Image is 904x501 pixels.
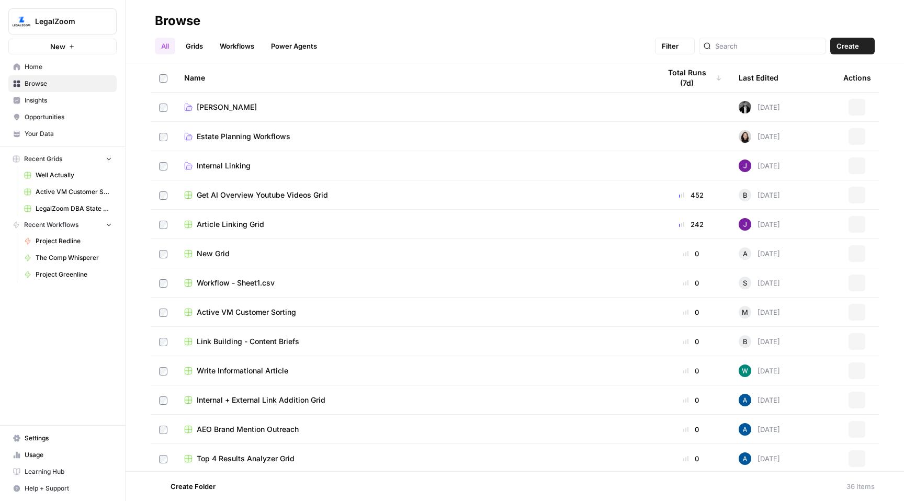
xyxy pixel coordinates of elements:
a: Top 4 Results Analyzer Grid [184,453,643,464]
a: Active VM Customer Sorting [19,184,117,200]
div: 0 [660,453,722,464]
span: Settings [25,434,112,443]
span: Help + Support [25,484,112,493]
img: agqtm212c27aeosmjiqx3wzecrl1 [739,101,751,113]
a: Browse [8,75,117,92]
img: LegalZoom Logo [12,12,31,31]
div: Actions [843,63,871,92]
a: Write Informational Article [184,366,643,376]
span: Write Informational Article [197,366,288,376]
img: t5ef5oef8zpw1w4g2xghobes91mw [739,130,751,143]
img: nj1ssy6o3lyd6ijko0eoja4aphzn [739,160,751,172]
span: Browse [25,79,112,88]
a: Opportunities [8,109,117,126]
a: Learning Hub [8,463,117,480]
div: 452 [660,190,722,200]
button: Create Folder [155,478,222,495]
span: Link Building - Content Briefs [197,336,299,347]
a: Project Greenline [19,266,117,283]
div: 0 [660,366,722,376]
div: 0 [660,248,722,259]
span: Article Linking Grid [197,219,264,230]
a: Insights [8,92,117,109]
a: Workflows [213,38,261,54]
div: 0 [660,395,722,405]
input: Search [715,41,821,51]
button: New [8,39,117,54]
a: Project Redline [19,233,117,249]
img: vaiar9hhcrg879pubqop5lsxqhgw [739,365,751,377]
span: A [743,248,748,259]
a: New Grid [184,248,643,259]
a: Estate Planning Workflows [184,131,643,142]
button: Recent Grids [8,151,117,167]
a: Workflow - Sheet1.csv [184,278,643,288]
span: Active VM Customer Sorting [36,187,112,197]
div: Last Edited [739,63,778,92]
button: Recent Workflows [8,217,117,233]
img: he81ibor8lsei4p3qvg4ugbvimgp [739,423,751,436]
div: [DATE] [739,452,780,465]
span: Project Greenline [36,270,112,279]
span: Create Folder [171,481,216,492]
button: Filter [655,38,695,54]
button: Create [830,38,875,54]
a: Active VM Customer Sorting [184,307,643,317]
span: LegalZoom DBA State Articles [36,204,112,213]
a: Grids [179,38,209,54]
div: [DATE] [739,247,780,260]
span: Get AI Overview Youtube Videos Grid [197,190,328,200]
span: Home [25,62,112,72]
img: nj1ssy6o3lyd6ijko0eoja4aphzn [739,218,751,231]
span: B [743,190,748,200]
span: Recent Workflows [24,220,78,230]
span: Your Data [25,129,112,139]
button: Help + Support [8,480,117,497]
span: M [742,307,748,317]
span: S [743,278,747,288]
div: 0 [660,307,722,317]
span: Internal + External Link Addition Grid [197,395,325,405]
span: New Grid [197,248,230,259]
div: 242 [660,219,722,230]
span: Project Redline [36,236,112,246]
span: Recent Grids [24,154,62,164]
span: Create [837,41,859,51]
span: Workflow - Sheet1.csv [197,278,275,288]
div: 0 [660,336,722,347]
span: AEO Brand Mention Outreach [197,424,299,435]
img: he81ibor8lsei4p3qvg4ugbvimgp [739,394,751,406]
a: Internal + External Link Addition Grid [184,395,643,405]
div: [DATE] [739,130,780,143]
div: [DATE] [739,365,780,377]
div: [DATE] [739,218,780,231]
a: Link Building - Content Briefs [184,336,643,347]
span: Internal Linking [197,161,251,171]
div: Name [184,63,643,92]
a: Settings [8,430,117,447]
div: 36 Items [846,481,875,492]
div: Total Runs (7d) [660,63,722,92]
button: Workspace: LegalZoom [8,8,117,35]
a: Power Agents [265,38,323,54]
span: Well Actually [36,170,112,180]
a: Article Linking Grid [184,219,643,230]
span: Insights [25,96,112,105]
div: [DATE] [739,189,780,201]
a: The Comp Whisperer [19,249,117,266]
a: Your Data [8,126,117,142]
span: Estate Planning Workflows [197,131,290,142]
span: New [50,41,65,52]
div: [DATE] [739,394,780,406]
span: LegalZoom [35,16,98,27]
a: [PERSON_NAME] [184,102,643,112]
a: Usage [8,447,117,463]
span: Usage [25,450,112,460]
div: 0 [660,424,722,435]
div: [DATE] [739,306,780,318]
img: he81ibor8lsei4p3qvg4ugbvimgp [739,452,751,465]
a: LegalZoom DBA State Articles [19,200,117,217]
div: [DATE] [739,277,780,289]
div: [DATE] [739,160,780,172]
span: B [743,336,748,347]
